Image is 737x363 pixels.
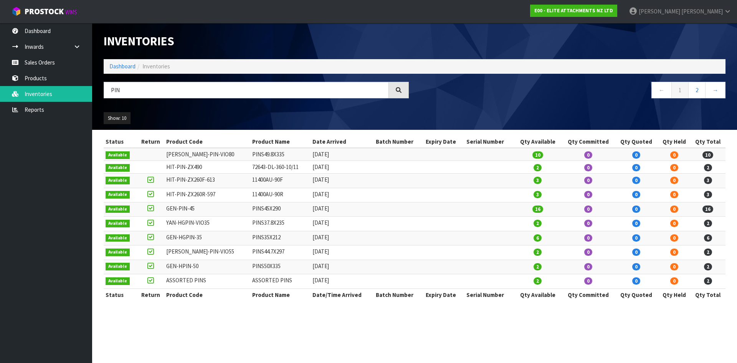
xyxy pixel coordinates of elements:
span: Available [106,277,130,285]
span: 3 [534,177,542,184]
span: 0 [584,277,592,285]
td: 72643-DL-360-10/11 [250,161,311,174]
span: 0 [670,206,678,213]
td: HIT-PIN-ZX260R-597 [164,188,250,202]
strong: E00 - ELITE ATTACHMENTS NZ LTD [534,7,613,14]
th: Expiry Date [424,288,465,301]
td: [PERSON_NAME]-PIN-VIO80 [164,148,250,161]
th: Qty Available [514,288,561,301]
span: 0 [670,263,678,270]
span: 3 [704,177,712,184]
th: Status [104,288,137,301]
a: ← [651,82,672,98]
td: GEN-PIN-45 [164,202,250,217]
span: Available [106,151,130,159]
td: [PERSON_NAME]-PIN-VIO55 [164,245,250,260]
span: 0 [670,220,678,227]
td: [DATE] [311,161,374,174]
th: Product Code [164,136,250,148]
td: PINS44.7X297 [250,245,311,260]
th: Qty Quoted [615,288,658,301]
td: YAN-HGPIN-VIO35 [164,217,250,231]
input: Search inventories [104,82,389,98]
span: Available [106,234,130,242]
span: 10 [532,151,543,159]
span: Available [106,263,130,270]
span: 0 [670,164,678,171]
span: 2 [534,263,542,270]
span: [PERSON_NAME] [681,8,723,15]
span: 2 [534,277,542,285]
td: [DATE] [311,202,374,217]
span: 0 [632,177,640,184]
th: Batch Number [374,136,423,148]
button: Show: 10 [104,112,131,124]
span: 0 [670,249,678,256]
span: [PERSON_NAME] [639,8,680,15]
nav: Page navigation [420,82,725,101]
span: 0 [670,234,678,242]
span: 0 [632,277,640,285]
span: Available [106,191,130,199]
th: Qty Committed [561,136,615,148]
span: 0 [670,177,678,184]
th: Qty Total [691,136,725,148]
th: Expiry Date [424,136,465,148]
span: 0 [584,263,592,270]
span: 0 [584,206,592,213]
th: Date/Time Arrived [311,288,374,301]
span: 3 [704,191,712,198]
td: [DATE] [311,260,374,274]
td: [DATE] [311,217,374,231]
span: 2 [704,277,712,285]
span: 0 [584,164,592,171]
span: 0 [584,249,592,256]
td: HIT-PIN-ZX260F-613 [164,174,250,188]
td: [DATE] [311,174,374,188]
td: PINS49.8X335 [250,148,311,161]
a: Dashboard [109,63,136,70]
td: PINS35X212 [250,231,311,245]
th: Status [104,136,137,148]
span: 2 [534,164,542,171]
span: 0 [632,151,640,159]
span: 2 [704,220,712,227]
span: 0 [632,164,640,171]
span: Available [106,220,130,227]
td: PINS45X290 [250,202,311,217]
td: [DATE] [311,274,374,288]
span: 0 [670,151,678,159]
td: HIT-PIN-ZX490 [164,161,250,174]
th: Qty Held [658,136,691,148]
span: 0 [632,191,640,198]
a: → [705,82,725,98]
span: 10 [702,151,713,159]
span: Available [106,177,130,184]
th: Product Name [250,136,311,148]
span: 0 [632,263,640,270]
span: 3 [534,191,542,198]
img: cube-alt.png [12,7,21,16]
th: Return [137,288,164,301]
a: 1 [671,82,689,98]
td: [DATE] [311,148,374,161]
span: Available [106,164,130,172]
span: 0 [632,249,640,256]
a: 2 [688,82,706,98]
span: 0 [632,220,640,227]
span: 2 [534,249,542,256]
span: 6 [704,234,712,242]
span: 0 [584,191,592,198]
th: Qty Quoted [615,136,658,148]
th: Serial Number [464,288,514,301]
th: Return [137,136,164,148]
th: Batch Number [374,288,423,301]
td: PINS37.8X235 [250,217,311,231]
span: 0 [670,277,678,285]
th: Qty Total [691,288,725,301]
span: Available [106,206,130,213]
td: GEN-HPIN-50 [164,260,250,274]
h1: Inventories [104,35,409,48]
span: 0 [584,151,592,159]
span: 0 [632,234,640,242]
